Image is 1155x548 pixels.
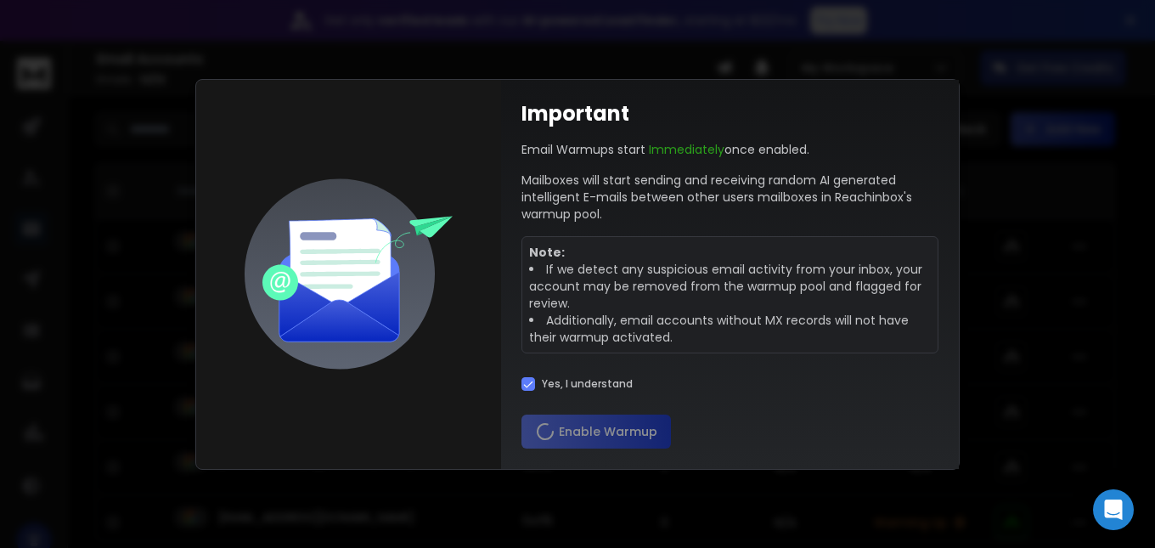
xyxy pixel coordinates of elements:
p: Email Warmups start once enabled. [521,141,809,158]
h1: Important [521,100,629,127]
span: Immediately [649,141,724,158]
div: Open Intercom Messenger [1093,489,1134,530]
li: If we detect any suspicious email activity from your inbox, your account may be removed from the ... [529,261,931,312]
p: Mailboxes will start sending and receiving random AI generated intelligent E-mails between other ... [521,172,938,223]
label: Yes, I understand [542,377,633,391]
p: Note: [529,244,931,261]
li: Additionally, email accounts without MX records will not have their warmup activated. [529,312,931,346]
